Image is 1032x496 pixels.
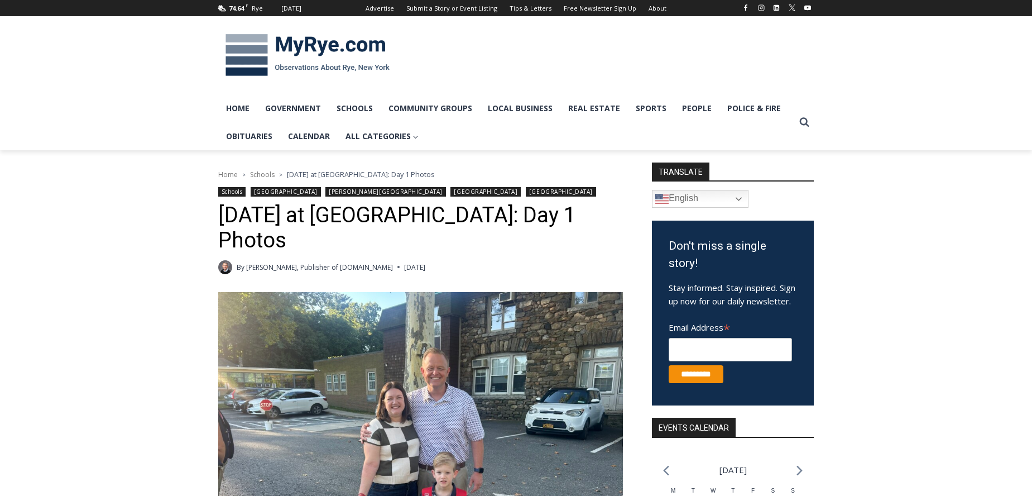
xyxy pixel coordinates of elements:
span: S [771,488,775,494]
a: Previous month [663,465,669,476]
span: By [237,262,244,273]
a: People [674,94,719,122]
p: Stay informed. Stay inspired. Sign up now for our daily newsletter. [669,281,797,308]
a: Local Business [480,94,560,122]
button: View Search Form [794,112,814,132]
h1: [DATE] at [GEOGRAPHIC_DATA]: Day 1 Photos [218,203,623,254]
a: Sports [628,94,674,122]
span: > [242,171,246,179]
label: Email Address [669,316,792,336]
a: All Categories [338,122,426,150]
a: [PERSON_NAME], Publisher of [DOMAIN_NAME] [246,263,393,272]
span: [DATE] at [GEOGRAPHIC_DATA]: Day 1 Photos [287,169,435,179]
img: MyRye.com [218,26,397,84]
a: Home [218,170,238,179]
a: Police & Fire [719,94,789,122]
nav: Primary Navigation [218,94,794,151]
a: X [785,1,799,15]
div: [DATE] [281,3,301,13]
span: F [246,2,248,8]
time: [DATE] [404,262,425,273]
span: W [711,488,716,494]
a: Schools [218,187,246,197]
span: T [731,488,735,494]
span: S [791,488,795,494]
a: [GEOGRAPHIC_DATA] [526,187,596,197]
h3: Don't miss a single story! [669,237,797,273]
span: M [671,488,675,494]
span: T [692,488,695,494]
a: Calendar [280,122,338,150]
li: [DATE] [719,462,747,478]
a: Author image [218,260,232,274]
a: Obituaries [218,122,280,150]
a: English [652,190,748,208]
a: [GEOGRAPHIC_DATA] [251,187,321,197]
span: > [279,171,282,179]
a: [PERSON_NAME][GEOGRAPHIC_DATA] [325,187,446,197]
a: Schools [329,94,381,122]
a: Government [257,94,329,122]
span: All Categories [345,130,419,142]
a: Linkedin [770,1,783,15]
a: Facebook [739,1,752,15]
a: [GEOGRAPHIC_DATA] [450,187,521,197]
span: F [751,488,755,494]
a: YouTube [801,1,814,15]
span: 74.64 [229,4,244,12]
a: Instagram [755,1,768,15]
a: Schools [250,170,275,179]
a: Community Groups [381,94,480,122]
img: en [655,192,669,206]
h2: Events Calendar [652,418,736,437]
a: Real Estate [560,94,628,122]
nav: Breadcrumbs [218,169,623,180]
a: Home [218,94,257,122]
div: Rye [252,3,263,13]
strong: TRANSLATE [652,163,709,180]
a: Next month [796,465,803,476]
